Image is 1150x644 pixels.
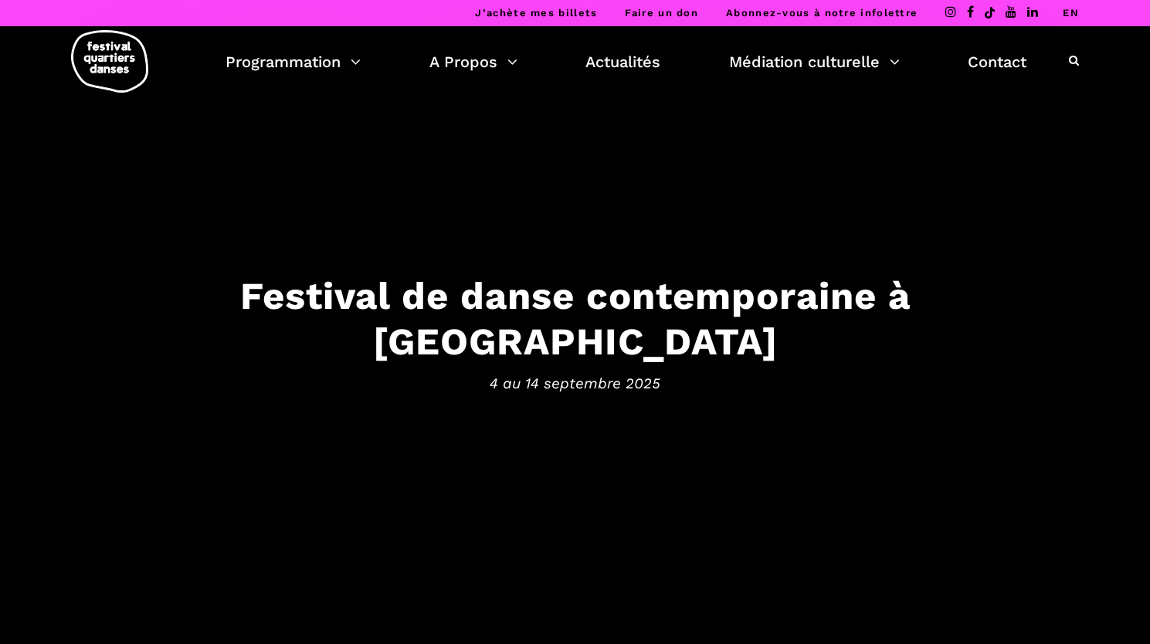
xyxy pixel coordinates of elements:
[585,49,660,75] a: Actualités
[1063,7,1079,19] a: EN
[968,49,1026,75] a: Contact
[97,371,1054,395] span: 4 au 14 septembre 2025
[726,7,918,19] a: Abonnez-vous à notre infolettre
[226,49,361,75] a: Programmation
[729,49,900,75] a: Médiation culturelle
[625,7,698,19] a: Faire un don
[97,273,1054,364] h3: Festival de danse contemporaine à [GEOGRAPHIC_DATA]
[429,49,517,75] a: A Propos
[475,7,597,19] a: J’achète mes billets
[71,30,148,93] img: logo-fqd-med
